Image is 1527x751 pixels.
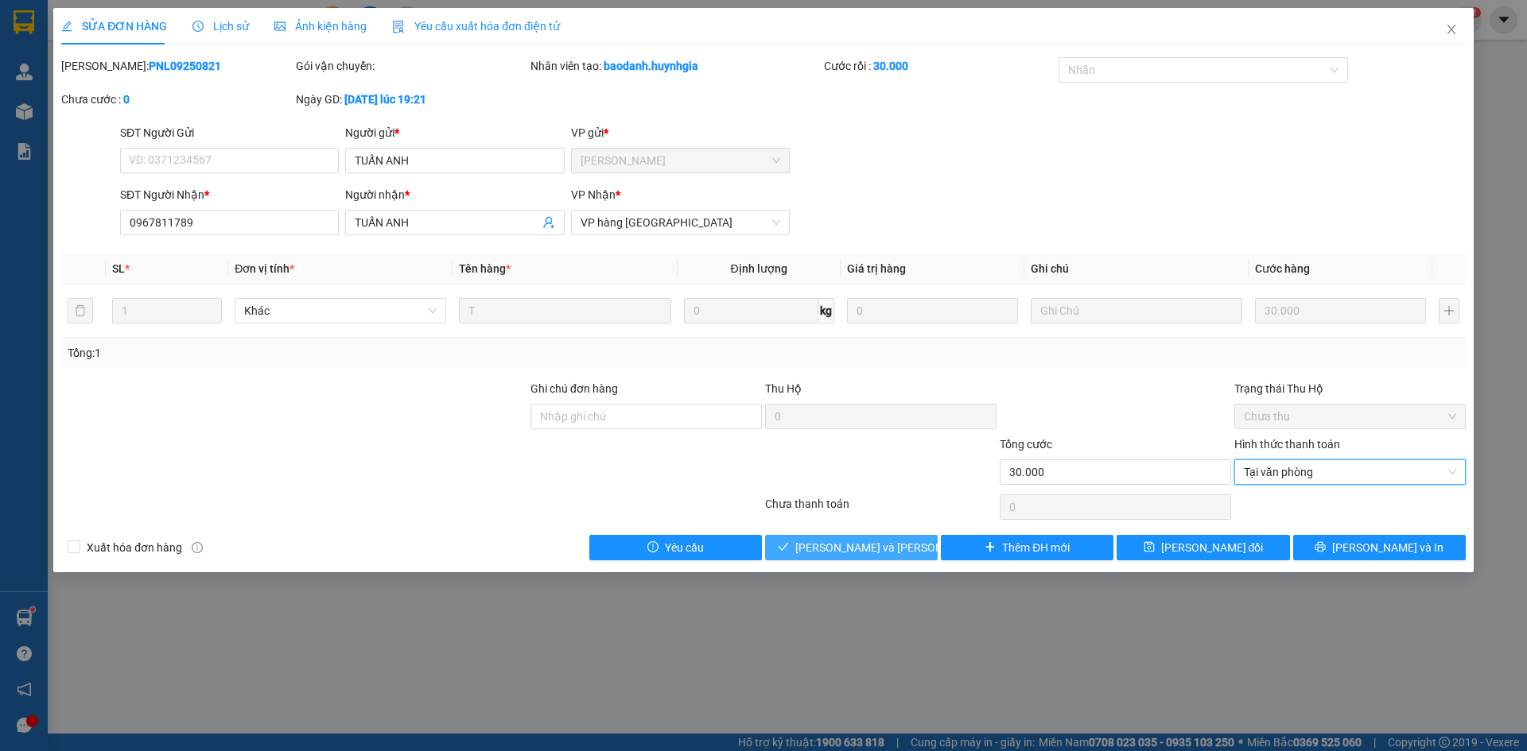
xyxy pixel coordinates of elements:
[1332,539,1443,556] span: [PERSON_NAME] và In
[1031,298,1242,323] input: Ghi Chú
[1024,254,1249,285] th: Ghi chú
[184,103,299,141] div: 30.000
[392,20,560,33] span: Yêu cầu xuất hóa đơn điện tử
[818,298,834,323] span: kg
[985,541,996,554] span: plus
[235,262,294,275] span: Đơn vị tính
[61,57,293,75] div: [PERSON_NAME]:
[1117,535,1289,560] button: save[PERSON_NAME] đổi
[1234,380,1466,397] div: Trạng thái Thu Hộ
[244,299,437,323] span: Khác
[61,20,167,33] span: SỬA ĐƠN HÀNG
[1000,438,1052,451] span: Tổng cước
[296,57,527,75] div: Gói vận chuyển:
[459,262,511,275] span: Tên hàng
[581,149,780,172] span: Phạm Ngũ Lão
[847,298,1018,323] input: 0
[731,262,787,275] span: Định lượng
[763,495,998,523] div: Chưa thanh toán
[1315,541,1326,554] span: printer
[1144,541,1155,554] span: save
[192,20,249,33] span: Lịch sử
[112,262,125,275] span: SL
[344,93,426,106] b: [DATE] lúc 19:21
[765,535,938,560] button: check[PERSON_NAME] và [PERSON_NAME] hàng
[1255,298,1426,323] input: 0
[80,539,188,556] span: Xuất hóa đơn hàng
[274,21,286,32] span: picture
[186,33,297,52] div: BẢO TÂM
[392,21,405,33] img: icon
[581,211,780,234] span: VP hàng Nha Trang
[296,91,527,108] div: Ngày GD:
[824,57,1055,75] div: Cước rồi :
[186,15,224,32] span: Nhận:
[186,14,297,33] div: Quận 5
[589,535,762,560] button: exclamation-circleYêu cầu
[149,60,221,72] b: PNL09250821
[1244,460,1456,484] span: Tại văn phòng
[345,186,564,203] div: Người nhận
[192,21,204,32] span: clock-circle
[530,382,618,395] label: Ghi chú đơn hàng
[459,298,670,323] input: VD: Bàn, Ghế
[186,52,297,74] div: 0907892224
[14,14,175,52] div: VP hàng [GEOGRAPHIC_DATA]
[68,344,589,362] div: Tổng: 1
[1445,23,1458,36] span: close
[847,262,906,275] span: Giá trị hàng
[571,124,790,141] div: VP gửi
[647,541,659,554] span: exclamation-circle
[765,382,802,395] span: Thu Hộ
[61,21,72,32] span: edit
[542,216,555,229] span: user-add
[345,124,564,141] div: Người gửi
[120,186,339,203] div: SĐT Người Nhận
[14,71,175,93] div: 0923660675
[1293,535,1466,560] button: printer[PERSON_NAME] và In
[530,404,762,429] input: Ghi chú đơn hàng
[192,542,203,553] span: info-circle
[778,541,789,554] span: check
[184,103,218,140] span: Chưa thu :
[1161,539,1264,556] span: [PERSON_NAME] đổi
[14,52,175,71] div: TRANG
[530,57,821,75] div: Nhân viên tạo:
[14,15,38,32] span: Gửi:
[873,60,908,72] b: 30.000
[1429,8,1474,52] button: Close
[941,535,1113,560] button: plusThêm ĐH mới
[1002,539,1070,556] span: Thêm ĐH mới
[61,91,293,108] div: Chưa cước :
[1439,298,1459,323] button: plus
[1244,405,1456,428] span: Chưa thu
[68,298,93,323] button: delete
[1234,438,1340,451] label: Hình thức thanh toán
[1255,262,1310,275] span: Cước hàng
[274,20,367,33] span: Ảnh kiện hàng
[123,93,130,106] b: 0
[571,188,616,201] span: VP Nhận
[604,60,698,72] b: baodanh.huynhgia
[795,539,1010,556] span: [PERSON_NAME] và [PERSON_NAME] hàng
[120,124,339,141] div: SĐT Người Gửi
[665,539,704,556] span: Yêu cầu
